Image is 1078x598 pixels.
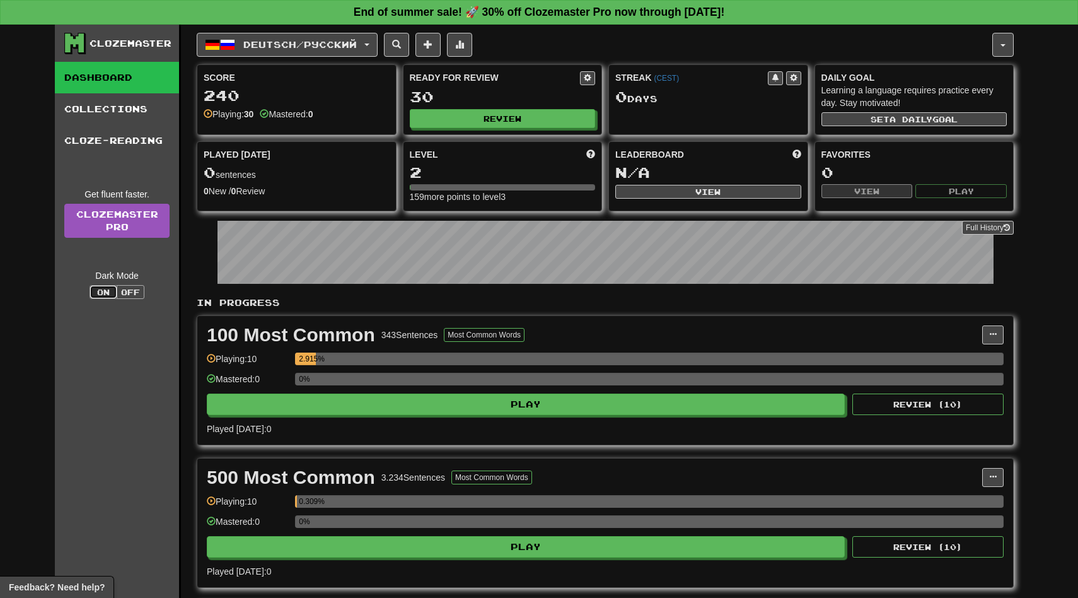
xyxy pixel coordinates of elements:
span: Deutsch / Русский [243,39,357,50]
strong: 30 [244,109,254,119]
button: Seta dailygoal [821,112,1007,126]
span: a daily [890,115,932,124]
div: Streak [615,71,768,84]
span: Leaderboard [615,148,684,161]
a: ClozemasterPro [64,204,170,238]
div: Dark Mode [64,269,170,282]
button: On [90,285,117,299]
div: 159 more points to level 3 [410,191,596,203]
span: Played [DATE]: 0 [207,424,271,434]
div: Learning a language requires practice every day. Stay motivated! [821,84,1007,109]
span: 0 [204,163,216,181]
button: More stats [447,33,472,57]
button: View [615,185,801,199]
div: 343 Sentences [381,329,438,341]
span: Played [DATE] [204,148,270,161]
button: Deutsch/Русский [197,33,378,57]
div: Favorites [821,148,1007,161]
strong: End of summer sale! 🚀 30% off Clozemaster Pro now through [DATE]! [354,6,725,18]
div: 0 [821,165,1007,180]
div: Mastered: [260,108,313,120]
div: 240 [204,88,390,103]
strong: 0 [231,186,236,196]
span: Score more points to level up [586,148,595,161]
div: 30 [410,89,596,105]
div: New / Review [204,185,390,197]
div: Get fluent faster. [64,188,170,201]
span: Open feedback widget [9,581,105,594]
div: Playing: [204,108,253,120]
div: Score [204,71,390,84]
strong: 0 [204,186,209,196]
a: (CEST) [654,74,679,83]
div: 2.915% [299,353,316,365]
button: Play [207,536,845,558]
div: sentences [204,165,390,181]
strong: 0 [308,109,313,119]
a: Dashboard [55,62,179,93]
div: Mastered: 0 [207,373,289,394]
div: 100 Most Common [207,325,375,344]
span: Level [410,148,438,161]
button: Off [117,285,144,299]
div: Playing: 10 [207,353,289,373]
button: Most Common Words [451,471,532,484]
div: 2 [410,165,596,180]
div: Playing: 10 [207,495,289,516]
p: In Progress [197,296,1014,309]
button: Review [410,109,596,128]
span: Played [DATE]: 0 [207,566,271,577]
div: Clozemaster [90,37,171,50]
div: Mastered: 0 [207,515,289,536]
button: Add sentence to collection [415,33,441,57]
span: N/A [615,163,650,181]
button: Search sentences [384,33,409,57]
div: Daily Goal [821,71,1007,84]
div: Ready for Review [410,71,581,84]
div: Day s [615,89,801,105]
span: This week in points, UTC [792,148,801,161]
button: Review (10) [852,536,1004,558]
button: Full History [962,221,1014,235]
button: Most Common Words [444,328,525,342]
button: Review (10) [852,394,1004,415]
div: 500 Most Common [207,468,375,487]
button: Play [915,184,1007,198]
a: Collections [55,93,179,125]
a: Cloze-Reading [55,125,179,156]
div: 3.234 Sentences [381,471,445,484]
span: 0 [615,88,627,105]
button: Play [207,394,845,415]
button: View [821,184,913,198]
